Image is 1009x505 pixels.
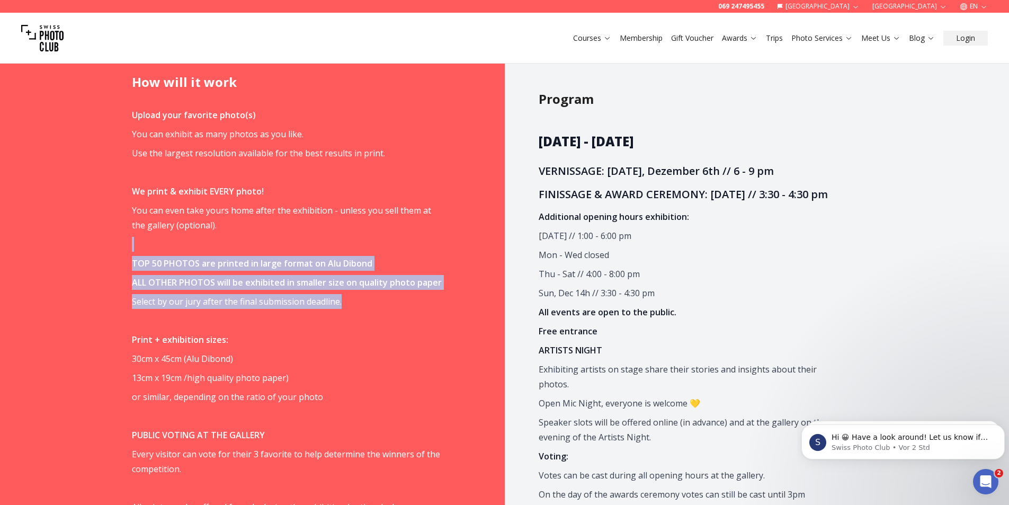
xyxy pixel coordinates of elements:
strong: Print + exhibition sizes: [132,334,228,345]
strong: ARTISTS NIGHT [539,344,602,356]
button: Photo Services [787,31,857,46]
strong: [DATE] - [DATE] [539,132,633,150]
p: Votes can be cast during all opening hours at the gallery. [539,468,849,483]
span: Select by our jury after the final submission deadline. [132,296,342,307]
h2: Program [539,91,878,108]
p: Mon - Wed closed [539,247,849,262]
strong: TOP 50 PHOTOS are printed in large format on Alu Dibond [132,258,372,269]
a: 069 247495455 [718,2,764,11]
span: You can exhibit as many photos as you like. [132,128,303,140]
button: Blog [905,31,939,46]
strong: Voting: [539,450,568,462]
a: Blog [909,33,935,43]
a: Membership [620,33,663,43]
img: Swiss photo club [21,17,64,59]
span: 13cm x 19cm /high quality photo paper) [132,372,289,384]
strong: PUBLIC VOTING AT THE GALLERY [132,429,265,441]
button: Membership [615,31,667,46]
a: Trips [766,33,783,43]
h3: FINISSAGE & AWARD CEREMONY: [DATE] // 3:30 - 4:30 pm [539,186,849,203]
span: You can even take yours home after the exhibition - unless you sell them at the gallery (optional). [132,205,431,231]
strong: Upload your favorite photo(s) [132,109,256,121]
p: Sun, Dec 14h // 3:30 - 4:30 pm [539,286,849,300]
strong: Additional opening hours exhibition: [539,211,689,223]
p: On the day of the awards ceremony votes can still be cast until 3pm [539,487,849,502]
button: Awards [718,31,762,46]
span: Use the largest resolution available for the best results in print. [132,147,385,159]
span: or similar, depending on the ratio of your photo [132,391,323,403]
p: Open Mic Night, everyone is welcome 💛 [539,396,849,411]
button: Login [943,31,988,46]
p: Speaker slots will be offered online (in advance) and at the gallery on the evening of the Artist... [539,415,849,445]
h3: VERNISSAGE: [DATE], Dezember 6th // 6 - 9 pm [539,163,849,180]
p: Thu - Sat // 4:00 - 8:00 pm [539,267,849,281]
strong: Free entrance [539,325,597,337]
button: Courses [569,31,615,46]
span: Every visitor can vote for their 3 favorite to help determine the winners of the competition. [132,448,440,475]
iframe: Intercom notifications Nachricht [797,402,1009,476]
p: [DATE] // 1:00 - 6:00 pm [539,228,849,243]
span: 30cm x 45cm (Alu Dibond) [132,353,233,365]
h2: How will it work [132,74,471,91]
a: Courses [573,33,611,43]
button: Meet Us [857,31,905,46]
p: Exhibiting artists on stage share their stories and insights about their photos. [539,362,849,392]
a: Gift Voucher [671,33,713,43]
button: Gift Voucher [667,31,718,46]
a: Meet Us [861,33,900,43]
button: Trips [762,31,787,46]
strong: We print & exhibit EVERY photo! [132,185,264,197]
span: 2 [995,469,1003,477]
strong: All events are open to the public. [539,306,676,318]
strong: ALL OTHER PHOTOS will be exhibited in smaller size on quality photo paper [132,277,442,288]
a: Awards [722,33,757,43]
iframe: Intercom live chat [973,469,998,494]
a: Photo Services [791,33,853,43]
